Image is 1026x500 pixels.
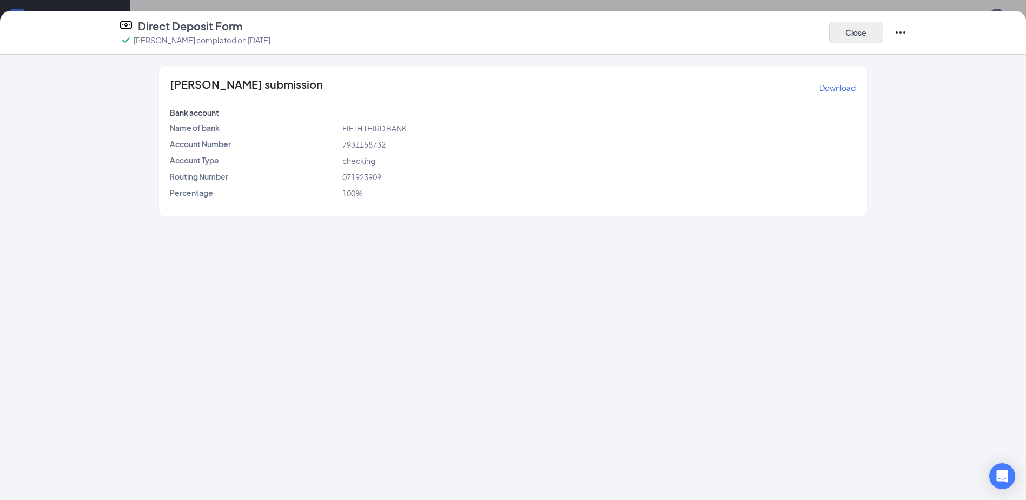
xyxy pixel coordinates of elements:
p: Routing Number [170,171,338,182]
span: FIFTH THIRD BANK [342,123,407,133]
p: Download [819,82,856,93]
h4: Direct Deposit Form [138,18,242,34]
span: 071923909 [342,172,381,182]
p: Account Type [170,155,338,166]
button: Download [819,79,856,96]
p: [PERSON_NAME] completed on [DATE] [134,35,270,45]
span: checking [342,156,375,166]
span: 7931158732 [342,140,386,149]
button: Close [829,22,883,43]
span: 100% [342,188,363,198]
svg: DirectDepositIcon [120,18,133,31]
p: Name of bank [170,122,338,133]
span: [PERSON_NAME] submission [170,79,323,96]
div: Open Intercom Messenger [989,463,1015,489]
p: Account Number [170,139,338,149]
svg: Checkmark [120,34,133,47]
p: Bank account [170,107,338,118]
p: Percentage [170,187,338,198]
svg: Ellipses [894,26,907,39]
